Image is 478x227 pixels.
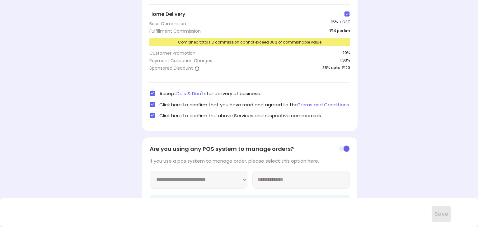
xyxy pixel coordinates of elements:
[150,195,350,210] div: NOTE: Orders will be notified on your POS system
[149,21,186,27] div: Base Commision
[149,65,199,71] div: Sponsored Discount
[149,112,156,118] img: check
[149,11,185,18] span: Home Delivery
[342,50,350,56] span: 20 %
[176,90,207,97] span: Do's & Don'ts
[149,50,195,56] div: Customer Promotion
[344,11,350,17] img: check
[159,112,321,119] span: Click here to confirm the above Services and respective commercials
[149,58,212,64] div: Payment Collection Charges
[150,158,319,164] div: If you use a pos system to manage order, please select this option here.
[149,101,156,108] img: check
[339,145,350,152] img: toggle
[150,145,294,153] span: Are you using any POS system to manage orders?
[159,101,350,108] span: Click here to confirm that you have read and agreed to the
[329,28,350,34] span: ₹14 per km
[322,65,350,72] span: 85% upto ₹120
[149,28,201,34] div: Fulfillment Commission
[331,19,350,27] span: 15 % + GST
[149,38,350,46] div: Combined total HD commission cannot exceed 30% of commisnable value
[432,206,451,222] button: Save
[298,101,350,108] span: Terms and Conditions.
[194,66,199,71] img: a1isth1TvIaw5-r4PTQNnx6qH7hW1RKYA7fi6THaHSkdiamaZazZcPW6JbVsfR8_gv9BzWgcW1PiHueWjVd6jXxw-cSlbelae...
[149,90,156,96] img: check
[340,58,350,65] span: 1.93%
[159,90,261,97] span: Accept for delivery of business.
